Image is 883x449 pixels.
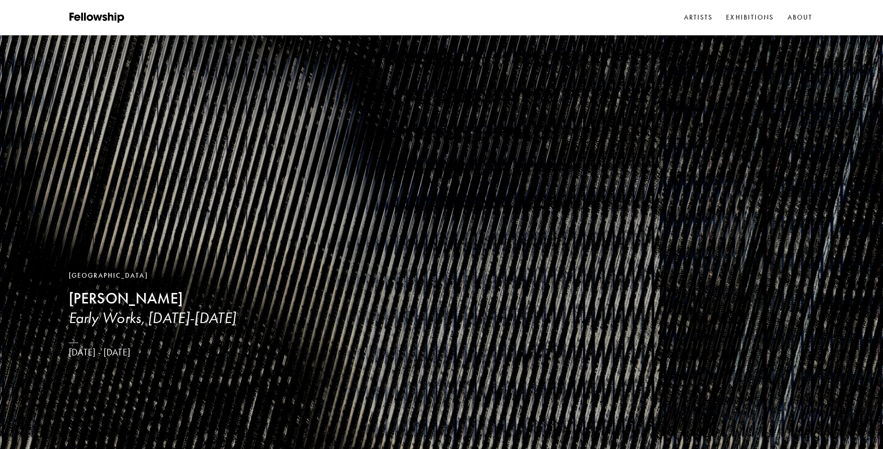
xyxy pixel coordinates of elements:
h3: Early Works, [DATE]-[DATE] [69,308,236,327]
p: [DATE] - [DATE] [69,346,236,358]
a: About [786,10,815,25]
b: [PERSON_NAME] [69,289,183,308]
a: Exhibitions [724,10,776,25]
a: Artists [682,10,715,25]
div: [GEOGRAPHIC_DATA] [69,271,236,281]
a: [GEOGRAPHIC_DATA][PERSON_NAME]Early Works, [DATE]-[DATE][DATE] - [DATE] [69,271,236,358]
